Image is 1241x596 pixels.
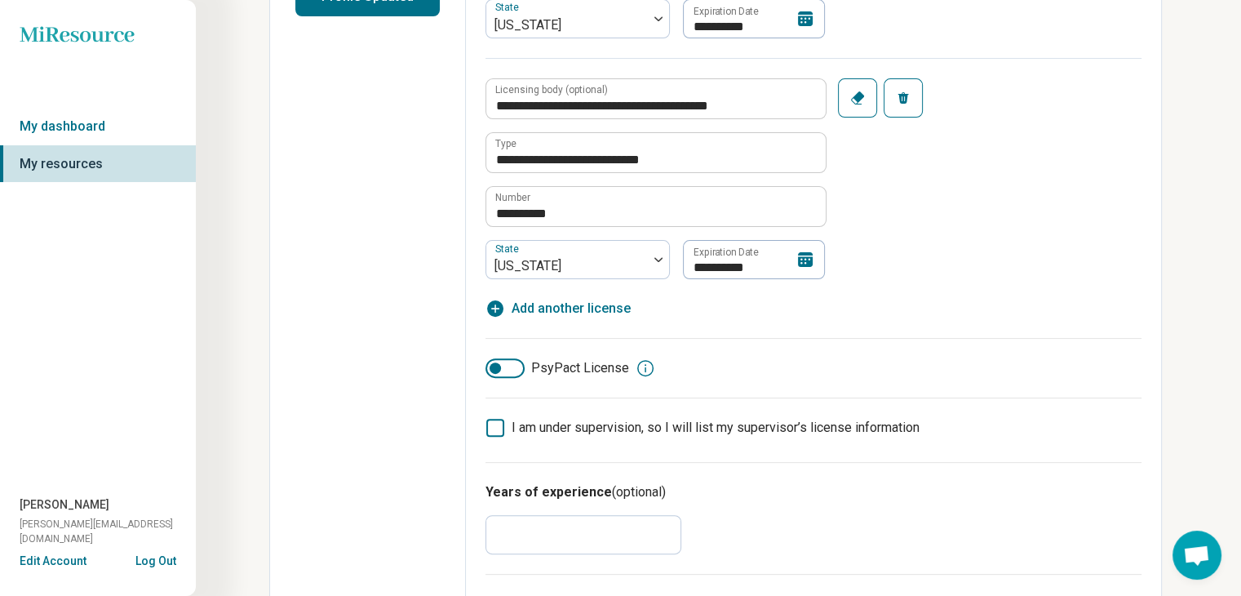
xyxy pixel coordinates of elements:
button: Log Out [135,553,176,566]
span: [PERSON_NAME] [20,496,109,514]
label: Type [495,139,516,149]
input: credential.licenses.1.name [486,133,826,172]
button: Edit Account [20,553,86,570]
label: State [495,243,522,255]
label: PsyPact License [485,358,629,378]
div: Open chat [1172,531,1221,580]
h3: Years of experience [485,483,1141,502]
label: Number [495,193,530,202]
span: Add another license [512,299,631,318]
span: I am under supervision, so I will list my supervisor’s license information [512,420,920,435]
button: Add another license [485,299,631,318]
span: (optional) [612,484,666,500]
label: Licensing body (optional) [495,85,608,95]
span: [PERSON_NAME][EMAIL_ADDRESS][DOMAIN_NAME] [20,517,196,546]
label: State [495,2,522,14]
